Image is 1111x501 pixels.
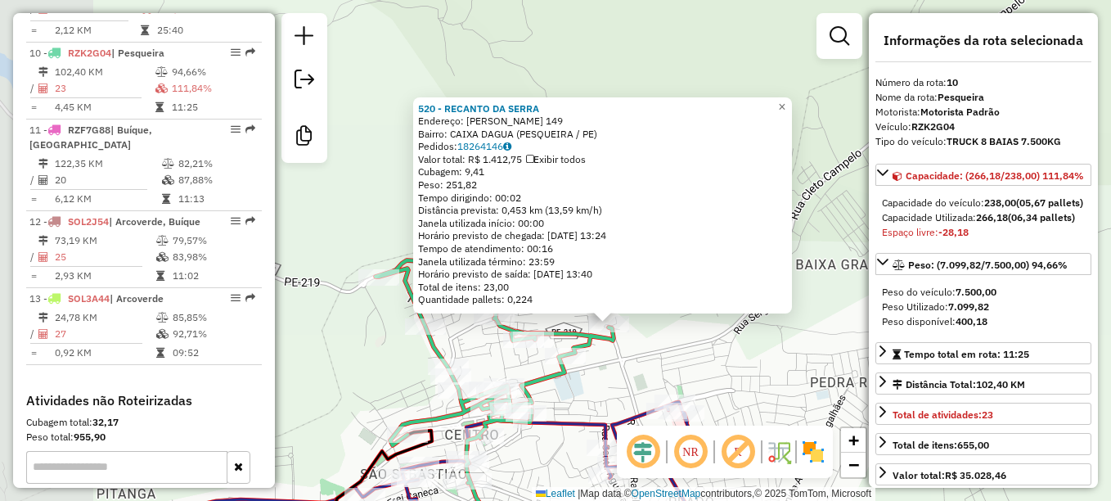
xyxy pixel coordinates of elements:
td: 25 [54,249,155,265]
td: 24,78 KM [54,309,155,326]
strong: 400,18 [956,315,987,327]
span: Ocultar NR [671,432,710,472]
div: Peso: (7.099,82/7.500,00) 94,66% [875,278,1091,336]
span: | Arcoverde [110,292,164,305]
div: Espaço livre: [882,225,1085,240]
i: Total de Atividades [38,252,48,262]
div: Tipo do veículo: [875,134,1091,149]
span: Peso: (7.099,82/7.500,00) 94,66% [908,259,1068,271]
td: 2,93 KM [54,268,155,284]
i: Tempo total em rota [141,25,149,35]
td: 11:02 [172,268,254,284]
span: 10 - [29,47,164,59]
i: Observações [503,142,511,151]
td: 94,66% [171,64,255,80]
div: Capacidade do veículo: [882,196,1085,210]
i: % de utilização do peso [162,159,174,169]
div: Total de itens: [893,438,989,453]
div: Bairro: CAIXA DAGUA (PESQUEIRA / PE) [418,128,787,141]
div: Horário previsto de saída: [DATE] 13:40 [418,268,787,281]
span: Peso: 251,82 [418,178,477,191]
h4: Atividades não Roteirizadas [26,393,262,408]
td: 82,21% [178,156,255,172]
strong: 955,90 [74,431,106,443]
span: Cubagem: 9,41 [418,165,484,178]
span: Ocultar deslocamento [623,432,663,472]
h4: Informações da rota selecionada [875,33,1091,48]
span: × [778,100,785,114]
td: 27 [54,326,155,342]
em: Opções [231,124,241,134]
span: − [848,454,859,475]
div: Cubagem total: [26,415,262,430]
td: = [29,22,38,38]
i: % de utilização da cubagem [156,329,169,339]
span: SOL3A44 [68,292,110,305]
div: Janela utilizada início: 00:00 [418,217,787,230]
td: 85,85% [172,309,254,326]
strong: TRUCK 8 BAIAS 7.500KG [947,135,1061,147]
a: OpenStreetMap [632,488,701,499]
i: Tempo total em rota [156,271,164,281]
td: / [29,80,38,97]
td: 111,84% [171,80,255,97]
td: = [29,268,38,284]
i: Distância Total [38,313,48,323]
div: Quantidade pallets: 0,224 [418,293,787,306]
td: 2,12 KM [54,22,140,38]
span: Peso do veículo: [882,286,996,298]
i: % de utilização da cubagem [162,175,174,185]
i: % de utilização do peso [156,236,169,246]
strong: 266,18 [976,211,1008,223]
em: Opções [231,47,241,57]
i: Tempo total em rota [155,102,164,112]
span: Capacidade: (266,18/238,00) 111,84% [906,169,1084,182]
span: 11 - [29,124,152,151]
td: / [29,249,38,265]
strong: RZK2G04 [911,120,955,133]
a: Criar modelo [288,120,321,156]
div: Pedidos: [418,140,787,153]
span: Exibir todos [526,153,586,165]
strong: -28,18 [938,226,969,238]
td: 87,88% [178,172,255,188]
div: Capacidade Utilizada: [882,210,1085,225]
em: Rota exportada [245,216,255,226]
a: Total de itens:655,00 [875,433,1091,455]
a: Distância Total:102,40 KM [875,372,1091,395]
td: 79,57% [172,232,254,249]
div: Motorista: [875,105,1091,120]
span: RZK2G04 [68,47,111,59]
span: | Arcoverde, Buíque [109,215,200,228]
i: Distância Total [38,236,48,246]
i: % de utilização da cubagem [156,252,169,262]
td: = [29,191,38,207]
td: 11:25 [171,99,255,115]
div: Capacidade: (266,18/238,00) 111,84% [875,189,1091,246]
a: Close popup [772,97,792,117]
i: Distância Total [38,67,48,77]
span: 102,40 KM [976,378,1025,390]
span: 12 - [29,215,200,228]
i: % de utilização da cubagem [155,83,168,93]
strong: Motorista Padrão [920,106,1000,118]
strong: 655,00 [957,439,989,451]
strong: 238,00 [984,196,1016,209]
td: 25:40 [156,22,228,38]
em: Rota exportada [245,293,255,303]
td: = [29,345,38,361]
a: 520 - RECANTO DA SERRA [418,102,539,115]
a: Exibir filtros [823,20,856,52]
div: Total de itens: 23,00 [418,281,787,294]
div: Tempo dirigindo: 00:02 [418,192,787,205]
td: 6,12 KM [54,191,161,207]
div: Veículo: [875,120,1091,134]
em: Opções [231,293,241,303]
strong: (06,34 pallets) [1008,211,1075,223]
td: / [29,172,38,188]
div: Valor total: [893,468,1006,483]
div: Número da rota: [875,75,1091,90]
span: | [578,488,580,499]
a: Peso: (7.099,82/7.500,00) 94,66% [875,253,1091,275]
